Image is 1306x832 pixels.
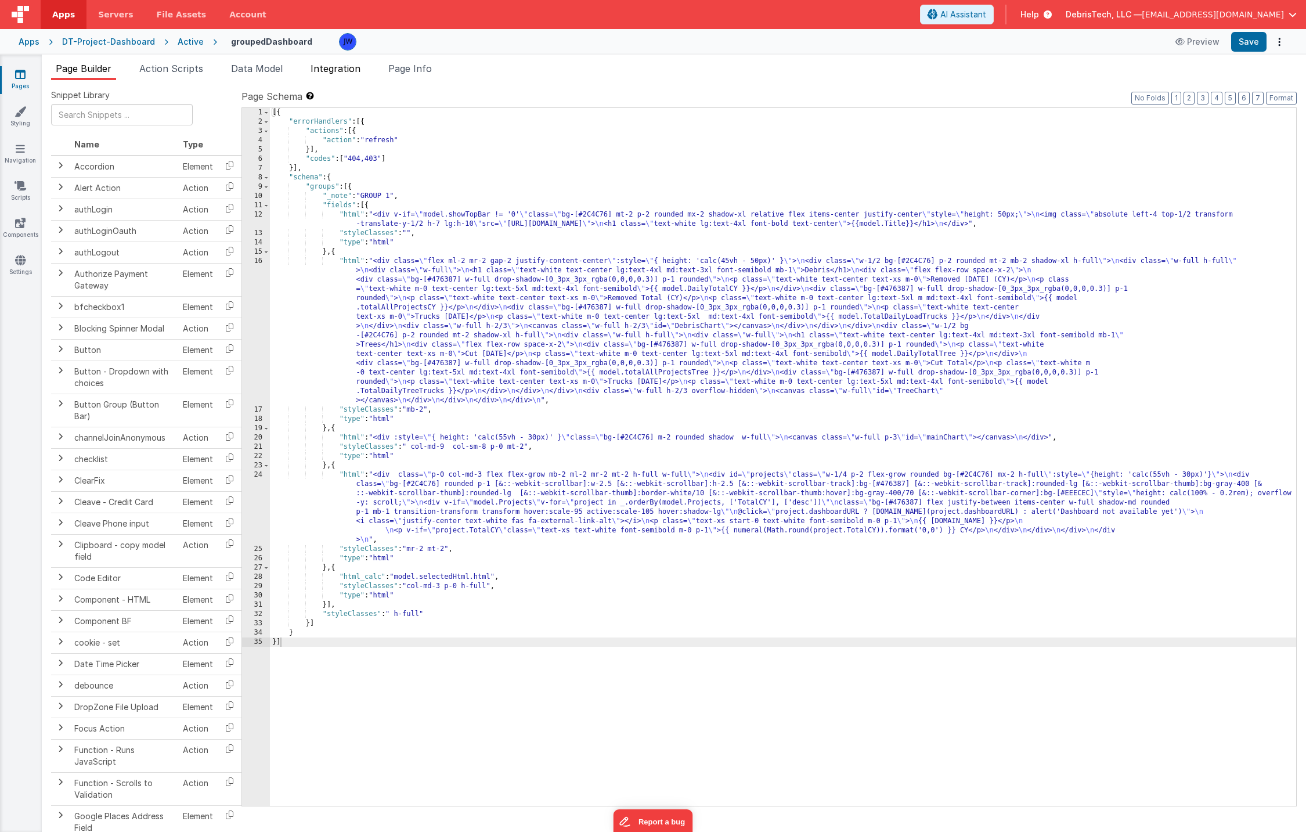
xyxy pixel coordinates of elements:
div: 6 [242,154,270,164]
td: Action [178,534,218,567]
div: 30 [242,591,270,600]
td: Action [178,242,218,263]
td: Cleave - Credit Card [70,491,178,513]
div: Active [178,36,204,48]
button: Options [1271,34,1287,50]
td: Date Time Picker [70,653,178,675]
td: Element [178,339,218,361]
button: No Folds [1131,92,1169,105]
td: Action [178,772,218,805]
div: 5 [242,145,270,154]
td: checklist [70,448,178,470]
td: Element [178,589,218,610]
div: 31 [242,600,270,610]
div: 1 [242,108,270,117]
div: 10 [242,192,270,201]
td: Action [178,427,218,448]
div: 8 [242,173,270,182]
td: Element [178,448,218,470]
span: Snippet Library [51,89,110,101]
td: Authorize Payment Gateway [70,263,178,296]
div: 26 [242,554,270,563]
button: Format [1266,92,1297,105]
td: Element [178,263,218,296]
span: Type [183,139,203,149]
td: Component - HTML [70,589,178,610]
div: 7 [242,164,270,173]
button: 3 [1197,92,1208,105]
span: Data Model [231,63,283,74]
div: 29 [242,582,270,591]
td: Element [178,296,218,318]
div: 3 [242,127,270,136]
div: 34 [242,628,270,637]
button: DebrisTech, LLC — [EMAIL_ADDRESS][DOMAIN_NAME] [1066,9,1297,20]
button: Preview [1168,33,1226,51]
td: Component BF [70,610,178,632]
td: Blocking Spinner Modal [70,318,178,339]
td: Button [70,339,178,361]
div: 17 [242,405,270,415]
td: Element [178,513,218,534]
td: Alert Action [70,177,178,199]
h4: groupedDashboard [231,37,312,46]
td: debounce [70,675,178,696]
span: Page Schema [241,89,302,103]
input: Search Snippets ... [51,104,193,125]
td: DropZone File Upload [70,696,178,718]
button: 6 [1238,92,1250,105]
div: 20 [242,433,270,442]
td: Function - Scrolls to Validation [70,772,178,805]
td: Button Group (Button Bar) [70,394,178,427]
td: Cleave Phone input [70,513,178,534]
div: 16 [242,257,270,405]
button: 1 [1171,92,1181,105]
td: Element [178,653,218,675]
span: [EMAIL_ADDRESS][DOMAIN_NAME] [1142,9,1284,20]
span: DebrisTech, LLC — [1066,9,1142,20]
div: 21 [242,442,270,452]
span: Servers [98,9,133,20]
div: 2 [242,117,270,127]
span: Apps [52,9,75,20]
button: 5 [1225,92,1236,105]
td: Element [178,491,218,513]
div: 12 [242,210,270,229]
span: Action Scripts [139,63,203,74]
div: 24 [242,470,270,545]
td: cookie - set [70,632,178,653]
td: Element [178,610,218,632]
td: Action [178,632,218,653]
div: 11 [242,201,270,210]
span: File Assets [157,9,207,20]
button: 7 [1252,92,1264,105]
button: 4 [1211,92,1222,105]
div: 13 [242,229,270,238]
div: 32 [242,610,270,619]
td: authLoginOauth [70,220,178,242]
td: Clipboard - copy model field [70,534,178,567]
td: Code Editor [70,567,178,589]
td: Element [178,394,218,427]
td: Element [178,361,218,394]
div: 19 [242,424,270,433]
span: Page Builder [56,63,111,74]
div: 33 [242,619,270,628]
span: Page Info [388,63,432,74]
div: 18 [242,415,270,424]
div: DT-Project-Dashboard [62,36,155,48]
span: Integration [311,63,360,74]
td: Accordion [70,156,178,178]
div: 14 [242,238,270,247]
td: Element [178,156,218,178]
td: bfcheckbox1 [70,296,178,318]
td: Action [178,739,218,772]
td: Element [178,567,218,589]
td: Action [178,220,218,242]
span: AI Assistant [940,9,986,20]
td: authLogin [70,199,178,220]
div: 27 [242,563,270,572]
button: 2 [1184,92,1195,105]
div: 22 [242,452,270,461]
div: 23 [242,461,270,470]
